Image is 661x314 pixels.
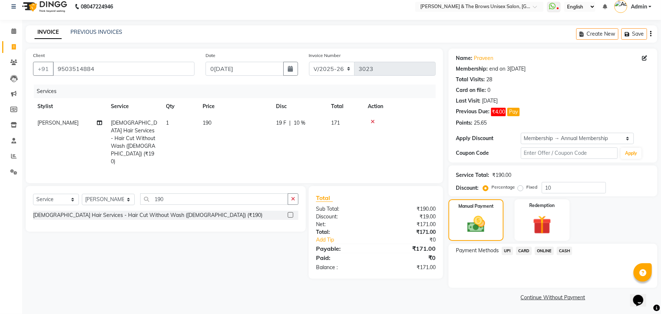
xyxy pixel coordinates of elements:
[474,54,493,62] a: Praveen
[198,98,272,115] th: Price
[387,236,441,244] div: ₹0
[310,228,376,236] div: Total:
[34,26,62,39] a: INVOICE
[33,98,106,115] th: Stylist
[203,119,211,126] span: 190
[491,108,506,116] span: ₹4.00
[140,193,288,205] input: Search or Scan
[310,253,376,262] div: Paid:
[327,98,363,115] th: Total
[526,184,537,190] label: Fixed
[376,253,441,262] div: ₹0
[37,119,79,126] span: [PERSON_NAME]
[310,264,376,271] div: Balance :
[106,98,161,115] th: Service
[507,108,520,116] button: Pay
[331,119,340,126] span: 171
[33,62,54,76] button: +91
[376,213,441,221] div: ₹19.00
[206,52,215,59] label: Date
[631,3,647,11] span: Admin
[456,65,488,73] div: Membership:
[161,98,198,115] th: Qty
[310,244,376,253] div: Payable:
[456,76,485,83] div: Total Visits:
[529,202,555,209] label: Redemption
[456,119,472,127] div: Points:
[487,86,490,94] div: 0
[310,213,376,221] div: Discount:
[456,108,490,116] div: Previous Due:
[489,65,526,73] div: end on 3[DATE]
[456,97,480,105] div: Last Visit:
[462,214,491,235] img: _cash.svg
[34,85,441,98] div: Services
[557,247,573,255] span: CASH
[521,147,618,159] input: Enter Offer / Coupon Code
[474,119,487,127] div: 25.65
[376,244,441,253] div: ₹171.00
[516,247,532,255] span: CARD
[456,184,479,192] div: Discount:
[310,236,387,244] a: Add Tip
[458,203,494,210] label: Manual Payment
[276,119,286,127] span: 19 F
[53,62,195,76] input: Search by Name/Mobile/Email/Code
[535,247,554,255] span: ONLINE
[486,76,492,83] div: 28
[491,184,515,190] label: Percentage
[376,205,441,213] div: ₹190.00
[310,221,376,228] div: Net:
[70,29,122,35] a: PREVIOUS INVOICES
[482,97,498,105] div: [DATE]
[111,119,157,165] span: [DEMOGRAPHIC_DATA] Hair Services - Hair Cut Without Wash ([DEMOGRAPHIC_DATA]) (₹190)
[289,119,291,127] span: |
[621,148,642,159] button: Apply
[376,221,441,228] div: ₹171.00
[502,247,513,255] span: UPI
[456,86,486,94] div: Card on file:
[456,247,499,254] span: Payment Methods
[272,98,327,115] th: Disc
[309,52,341,59] label: Invoice Number
[456,149,520,157] div: Coupon Code
[310,205,376,213] div: Sub Total:
[166,119,169,126] span: 1
[527,213,557,236] img: _gift.svg
[576,28,618,40] button: Create New
[450,294,656,301] a: Continue Without Payment
[621,28,647,40] button: Save
[33,211,262,219] div: [DEMOGRAPHIC_DATA] Hair Services - Hair Cut Without Wash ([DEMOGRAPHIC_DATA]) (₹190)
[456,54,472,62] div: Name:
[33,52,45,59] label: Client
[456,171,489,179] div: Service Total:
[294,119,305,127] span: 10 %
[376,264,441,271] div: ₹171.00
[456,135,520,142] div: Apply Discount
[363,98,436,115] th: Action
[316,194,333,202] span: Total
[630,285,654,307] iframe: chat widget
[492,171,511,179] div: ₹190.00
[376,228,441,236] div: ₹171.00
